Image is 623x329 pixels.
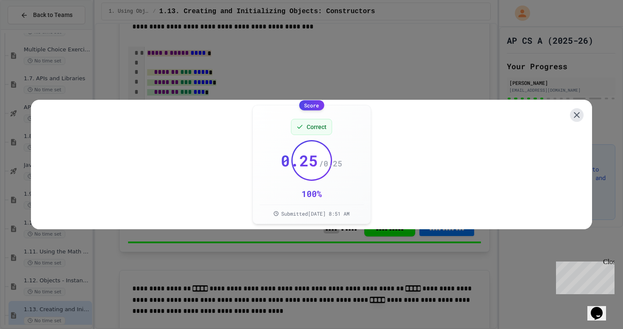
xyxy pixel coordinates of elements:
[587,295,615,321] iframe: chat widget
[299,100,324,110] div: Score
[3,3,59,54] div: Chat with us now!Close
[319,157,342,169] span: / 0.25
[281,152,318,169] span: 0.25
[302,188,322,200] div: 100 %
[307,123,327,131] span: Correct
[281,210,349,217] span: Submitted [DATE] 8:51 AM
[553,258,615,294] iframe: chat widget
